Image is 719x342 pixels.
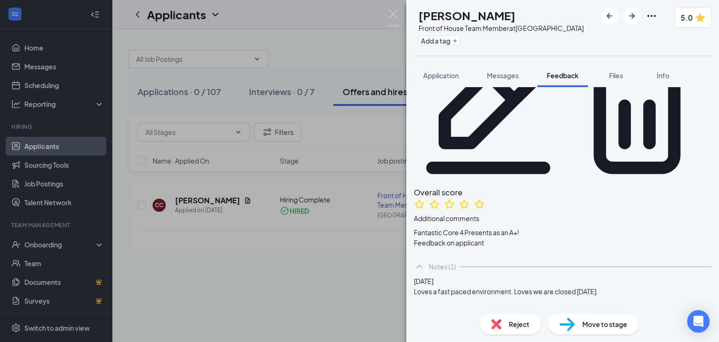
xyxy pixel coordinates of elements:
button: ArrowLeftNew [601,7,618,24]
span: Reject [509,319,529,329]
button: ArrowRight [624,7,640,24]
svg: StarBorder [414,199,425,210]
svg: Plus [452,38,458,44]
span: Feedback [547,71,579,80]
h1: [PERSON_NAME] [418,7,515,23]
div: Front of House Team Member at [GEOGRAPHIC_DATA] [418,23,584,33]
div: Notes (1) [429,262,456,271]
span: 5.0 [681,12,693,23]
button: PlusAdd a tag [418,36,460,45]
svg: StarBorder [474,199,485,210]
span: [DATE] [414,277,433,285]
svg: ArrowRight [626,10,638,22]
span: Info [657,71,669,80]
svg: StarBorder [444,199,455,210]
svg: ChevronUp [414,261,425,272]
svg: Trash [563,37,712,186]
span: Move to stage [582,319,627,329]
svg: StarBorder [459,199,470,210]
span: Fantastic Core 4 Presents as an A+! [414,227,712,238]
svg: Pencil [414,37,563,186]
div: Feedback on applicant [414,238,484,248]
svg: Ellipses [646,10,657,22]
svg: ArrowLeftNew [604,10,615,22]
span: Files [609,71,623,80]
span: Messages [487,71,519,80]
span: Application [423,71,459,80]
span: Additional comments [414,213,712,223]
div: Open Intercom Messenger [687,310,710,333]
svg: StarBorder [429,199,440,210]
h3: Overall score [414,186,712,199]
